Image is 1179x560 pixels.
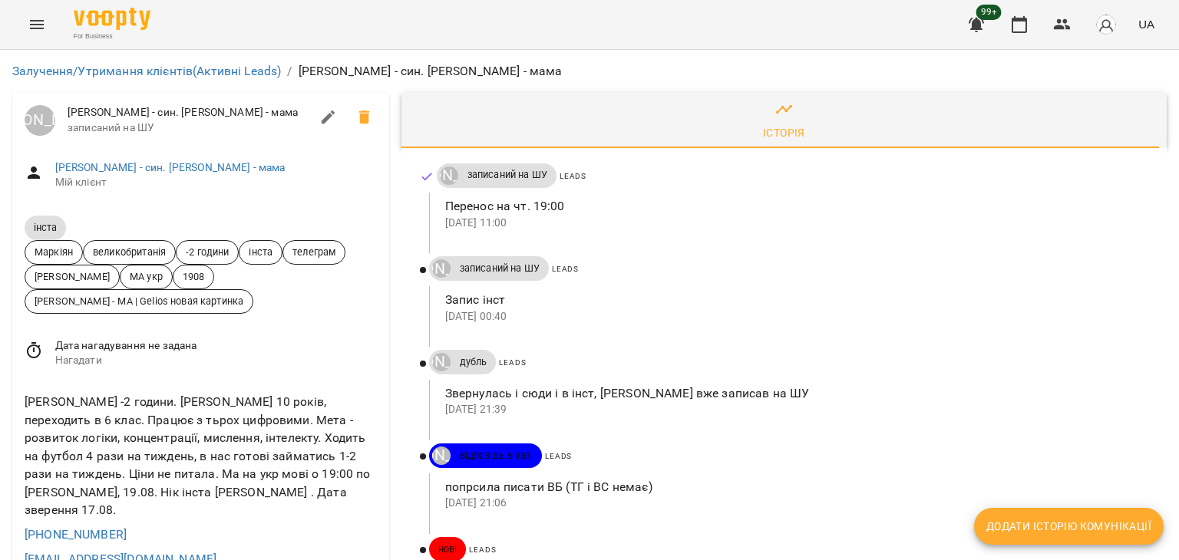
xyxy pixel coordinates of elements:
p: [DATE] 21:06 [445,496,1142,511]
div: Юрій Тимочко [432,446,451,465]
span: нові [429,542,467,556]
span: великобританія [84,245,175,259]
span: Leads [552,265,579,273]
a: [PERSON_NAME] [437,166,458,185]
div: [PERSON_NAME] [432,353,451,371]
span: дубль [451,355,497,369]
span: Додати історію комунікації [986,517,1151,535]
span: телеграм [283,245,345,259]
span: Мій клієнт [55,175,377,190]
p: попрсила писати ВБ (ТГ і ВС немає) [445,478,1142,496]
span: записаний на ШУ [68,120,310,136]
p: [DATE] 11:00 [445,216,1142,231]
li: / [287,62,292,81]
p: Запис інст [445,291,1142,309]
span: 1908 [173,269,214,284]
span: Leads [545,452,572,460]
span: UA [1138,16,1154,32]
span: -2 години [177,245,238,259]
span: Leads [469,545,496,554]
img: Voopty Logo [74,8,150,30]
span: записаний на ШУ [451,262,549,275]
span: Leads [499,358,526,367]
button: UA [1132,10,1161,38]
span: [PERSON_NAME] - син. [PERSON_NAME] - мама [68,105,310,120]
span: Leads [560,172,586,180]
a: [PERSON_NAME] [429,259,451,278]
p: [PERSON_NAME] - син. [PERSON_NAME] - мама [299,62,563,81]
span: Маркіян [25,245,82,259]
span: [PERSON_NAME] - МА | Gelios новая картинка [25,294,253,308]
p: Перенос на чт. 19:00 [445,197,1142,216]
img: avatar_s.png [1095,14,1117,35]
span: записаний на ШУ [458,168,556,182]
span: Нагадати [55,353,377,368]
a: [PERSON_NAME] [429,353,451,371]
span: [PERSON_NAME] [25,269,119,284]
span: For Business [74,31,150,41]
a: [PERSON_NAME] [25,105,55,136]
div: Історія [763,124,805,142]
div: Луцук Маркіян [432,259,451,278]
span: інста [25,221,66,234]
div: Луцук Маркіян [25,105,55,136]
div: Луцук Маркіян [440,166,458,185]
a: [PERSON_NAME] [429,446,451,465]
a: Залучення/Утримання клієнтів(Активні Leads) [12,64,281,78]
p: Звернулась і сюди і в інст, [PERSON_NAME] вже записав на ШУ [445,384,1142,403]
div: [PERSON_NAME] -2 години. [PERSON_NAME] 10 років, переходить в 6 клас. Працює з тьрох цифровими. М... [21,390,380,522]
p: [DATE] 21:39 [445,402,1142,417]
p: [DATE] 00:40 [445,309,1142,324]
button: Додати історію комунікації [974,508,1164,545]
span: Дата нагадування не задана [55,338,377,354]
span: інста [239,245,282,259]
span: МА укр [121,269,172,284]
button: Menu [18,6,55,43]
a: [PERSON_NAME] - син. [PERSON_NAME] - мама [55,161,286,173]
a: [PHONE_NUMBER] [25,527,127,542]
span: 99+ [976,5,1002,20]
span: відповідь в чаті [451,449,542,463]
nav: breadcrumb [12,62,1167,81]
